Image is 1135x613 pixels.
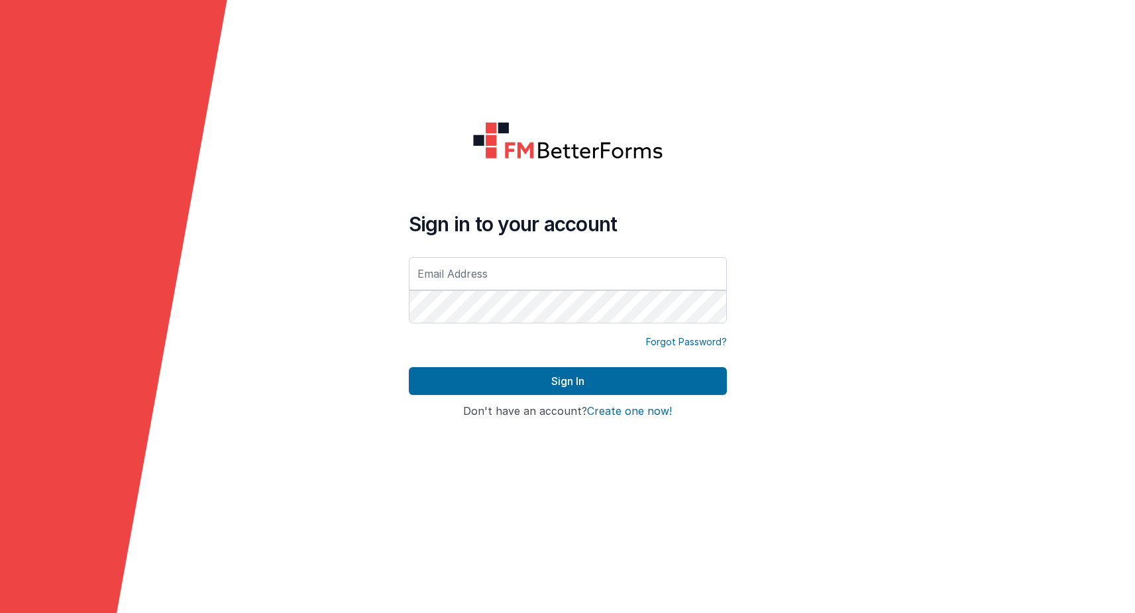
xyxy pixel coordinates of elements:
h4: Don't have an account? [409,406,727,418]
button: Sign In [409,367,727,395]
button: Create one now! [587,406,672,418]
a: Forgot Password? [646,335,727,349]
h4: Sign in to your account [409,212,727,236]
input: Email Address [409,257,727,290]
